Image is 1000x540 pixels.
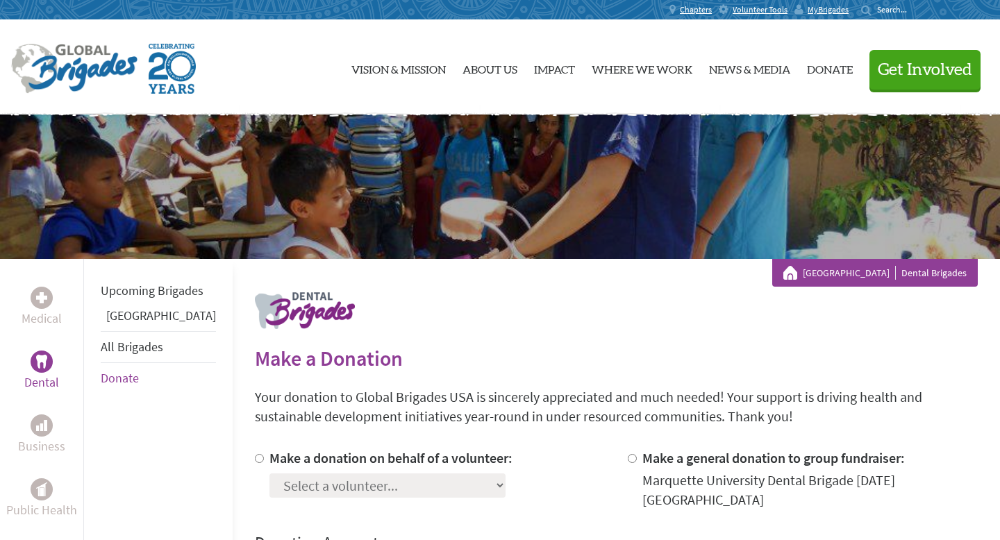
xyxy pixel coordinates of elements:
li: Panama [101,306,216,331]
a: Donate [807,31,853,103]
a: [GEOGRAPHIC_DATA] [803,266,896,280]
a: All Brigades [101,339,163,355]
label: Make a general donation to group fundraiser: [642,449,905,466]
p: Public Health [6,500,77,520]
div: Dental [31,351,53,373]
img: Business [36,420,47,431]
a: Where We Work [592,31,692,103]
div: Medical [31,287,53,309]
h2: Make a Donation [255,346,978,371]
img: Global Brigades Logo [11,44,137,94]
div: Business [31,414,53,437]
p: Business [18,437,65,456]
a: [GEOGRAPHIC_DATA] [106,307,216,323]
a: MedicalMedical [22,287,62,328]
div: Marquette University Dental Brigade [DATE] [GEOGRAPHIC_DATA] [642,471,978,509]
img: Medical [36,292,47,303]
p: Your donation to Global Brigades USA is sincerely appreciated and much needed! Your support is dr... [255,387,978,426]
a: Donate [101,370,139,386]
span: MyBrigades [808,4,849,15]
img: logo-dental.png [255,292,355,329]
span: Get Involved [878,62,972,78]
a: Impact [534,31,575,103]
p: Medical [22,309,62,328]
a: Upcoming Brigades [101,282,203,298]
a: News & Media [709,31,790,103]
a: DentalDental [24,351,59,392]
a: BusinessBusiness [18,414,65,456]
a: Public HealthPublic Health [6,478,77,520]
img: Dental [36,355,47,368]
li: All Brigades [101,331,216,363]
a: Vision & Mission [351,31,446,103]
img: Global Brigades Celebrating 20 Years [149,44,196,94]
span: Chapters [680,4,712,15]
a: About Us [462,31,517,103]
input: Search... [877,4,917,15]
button: Get Involved [869,50,981,90]
span: Volunteer Tools [733,4,787,15]
li: Upcoming Brigades [101,276,216,306]
p: Dental [24,373,59,392]
li: Donate [101,363,216,394]
div: Dental Brigades [783,266,967,280]
label: Make a donation on behalf of a volunteer: [269,449,512,466]
img: Public Health [36,482,47,496]
div: Public Health [31,478,53,500]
